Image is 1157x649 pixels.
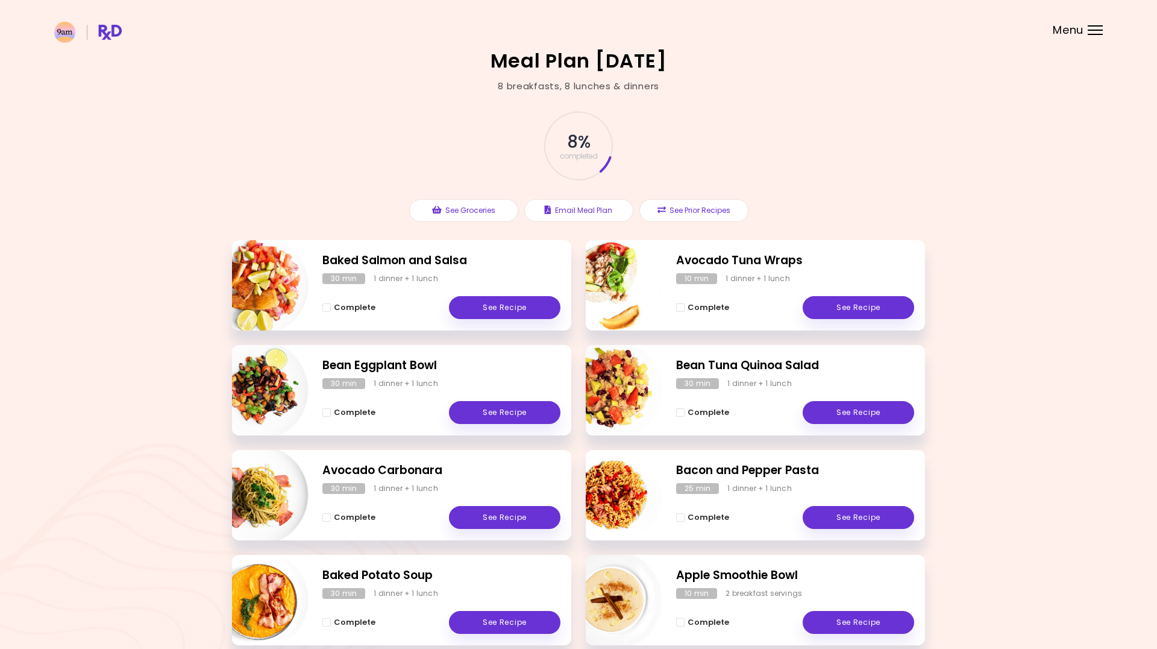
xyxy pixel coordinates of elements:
button: See Groceries [409,199,518,222]
button: Complete - Baked Salmon and Salsa [322,300,375,315]
button: Complete - Bacon and Pepper Pasta [676,510,729,525]
img: Info - Bean Eggplant Bowl [209,340,309,440]
span: Complete [334,618,375,627]
span: Complete [334,408,375,417]
img: Info - Avocado Carbonara [209,445,309,545]
div: 1 dinner + 1 lunch [374,378,438,389]
h2: Bacon and Pepper Pasta [676,462,914,480]
div: 10 min [676,273,717,284]
span: Complete [688,513,729,522]
div: 30 min [322,378,365,389]
h2: Meal Plan [DATE] [491,51,667,71]
div: 1 dinner + 1 lunch [374,273,438,284]
div: 1 dinner + 1 lunch [727,378,792,389]
img: Info - Bean Tuna Quinoa Salad [562,340,662,440]
a: See Recipe - Baked Potato Soup [449,611,560,634]
a: See Recipe - Avocado Carbonara [449,506,560,529]
div: 2 breakfast servings [726,588,802,599]
div: 30 min [322,273,365,284]
h2: Bean Tuna Quinoa Salad [676,357,914,375]
span: Menu [1053,25,1083,36]
img: Info - Bacon and Pepper Pasta [562,445,662,545]
img: RxDiet [54,22,122,43]
span: Complete [334,303,375,312]
a: See Recipe - Baked Salmon and Salsa [449,296,560,319]
div: 1 dinner + 1 lunch [374,588,438,599]
div: 8 breakfasts , 8 lunches & dinners [498,80,659,93]
h2: Baked Salmon and Salsa [322,252,560,270]
span: Complete [688,408,729,417]
button: Email Meal Plan [524,199,633,222]
span: Complete [688,618,729,627]
button: Complete - Bean Eggplant Bowl [322,405,375,420]
span: 8 % [567,132,589,153]
div: 30 min [676,378,719,389]
img: Info - Baked Salmon and Salsa [209,235,309,335]
button: See Prior Recipes [639,199,748,222]
div: 1 dinner + 1 lunch [374,483,438,494]
div: 30 min [322,483,365,494]
h2: Bean Eggplant Bowl [322,357,560,375]
img: Info - Avocado Tuna Wraps [562,235,662,335]
a: See Recipe - Bacon and Pepper Pasta [803,506,914,529]
button: Complete - Apple Smoothie Bowl [676,615,729,630]
button: Complete - Baked Potato Soup [322,615,375,630]
div: 25 min [676,483,719,494]
button: Complete - Bean Tuna Quinoa Salad [676,405,729,420]
span: Complete [688,303,729,312]
div: 30 min [322,588,365,599]
button: Complete - Avocado Tuna Wraps [676,300,729,315]
h2: Avocado Tuna Wraps [676,252,914,270]
div: 1 dinner + 1 lunch [726,273,790,284]
button: Complete - Avocado Carbonara [322,510,375,525]
a: See Recipe - Avocado Tuna Wraps [803,296,914,319]
div: 10 min [676,588,717,599]
h2: Apple Smoothie Bowl [676,567,914,584]
a: See Recipe - Bean Eggplant Bowl [449,401,560,424]
span: Complete [334,513,375,522]
span: completed [560,153,598,160]
h2: Avocado Carbonara [322,462,560,480]
div: 1 dinner + 1 lunch [727,483,792,494]
a: See Recipe - Bean Tuna Quinoa Salad [803,401,914,424]
h2: Baked Potato Soup [322,567,560,584]
a: See Recipe - Apple Smoothie Bowl [803,611,914,634]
